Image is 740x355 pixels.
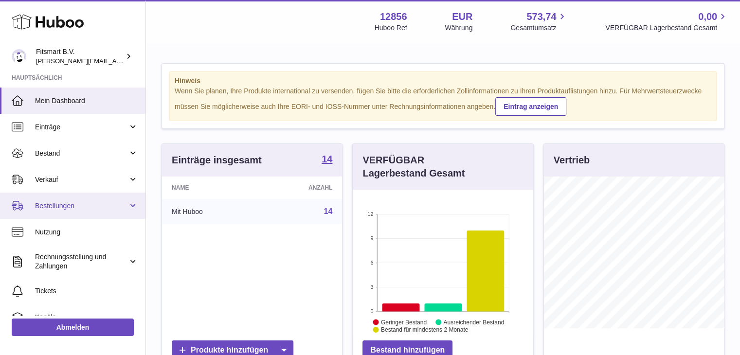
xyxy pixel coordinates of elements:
span: Gesamtumsatz [510,23,567,33]
h3: VERFÜGBAR Lagerbestand Gesamt [362,154,489,180]
span: Tickets [35,286,138,296]
span: Rechnungsstellung und Zahlungen [35,252,128,271]
h3: Einträge insgesamt [172,154,262,167]
text: Bestand für mindestens 2 Monate [381,326,469,333]
text: 12 [368,211,374,217]
span: Einträge [35,123,128,132]
span: VERFÜGBAR Lagerbestand Gesamt [605,23,728,33]
span: Bestand [35,149,128,158]
div: Fitsmart B.V. [36,47,124,66]
span: Kanäle [35,313,138,322]
span: [PERSON_NAME][EMAIL_ADDRESS][DOMAIN_NAME] [36,57,195,65]
h3: Vertrieb [554,154,590,167]
span: 573,74 [526,10,556,23]
text: Ausreichender Bestand [444,319,505,325]
a: 0,00 VERFÜGBAR Lagerbestand Gesamt [605,10,728,33]
div: Währung [445,23,473,33]
a: Eintrag anzeigen [495,97,566,116]
text: 9 [371,235,374,241]
a: 14 [324,207,333,215]
text: 0 [371,308,374,314]
span: 0,00 [698,10,717,23]
th: Anzahl [259,177,342,199]
img: jonathan@leaderoo.com [12,49,26,64]
strong: 12856 [380,10,407,23]
text: Geringer Bestand [381,319,427,325]
div: Wenn Sie planen, Ihre Produkte international zu versenden, fügen Sie bitte die erforderlichen Zol... [175,87,711,116]
a: Abmelden [12,319,134,336]
span: Bestellungen [35,201,128,211]
td: Mit Huboo [162,199,259,224]
text: 6 [371,260,374,266]
span: Verkauf [35,175,128,184]
strong: EUR [452,10,472,23]
span: Nutzung [35,228,138,237]
strong: Hinweis [175,76,711,86]
div: Huboo Ref [375,23,407,33]
th: Name [162,177,259,199]
a: 14 [322,154,332,166]
text: 3 [371,284,374,290]
a: 573,74 Gesamtumsatz [510,10,567,33]
strong: 14 [322,154,332,164]
span: Mein Dashboard [35,96,138,106]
